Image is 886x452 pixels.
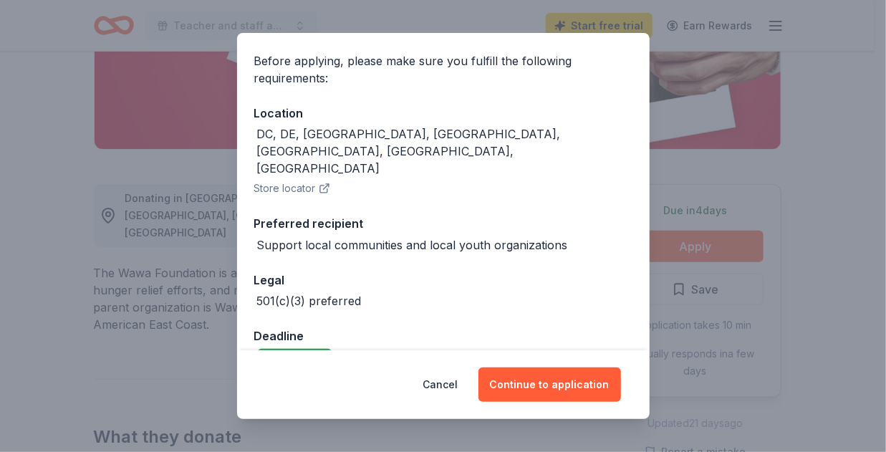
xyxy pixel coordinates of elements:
[478,367,621,402] button: Continue to application
[257,349,332,369] div: Due in 4 days
[257,125,632,177] div: DC, DE, [GEOGRAPHIC_DATA], [GEOGRAPHIC_DATA], [GEOGRAPHIC_DATA], [GEOGRAPHIC_DATA], [GEOGRAPHIC_D...
[254,180,330,197] button: Store locator
[254,104,632,122] div: Location
[257,292,362,309] div: 501(c)(3) preferred
[254,271,632,289] div: Legal
[254,327,632,345] div: Deadline
[257,236,568,254] div: Support local communities and local youth organizations
[423,367,458,402] button: Cancel
[254,52,632,87] div: Before applying, please make sure you fulfill the following requirements:
[254,214,632,233] div: Preferred recipient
